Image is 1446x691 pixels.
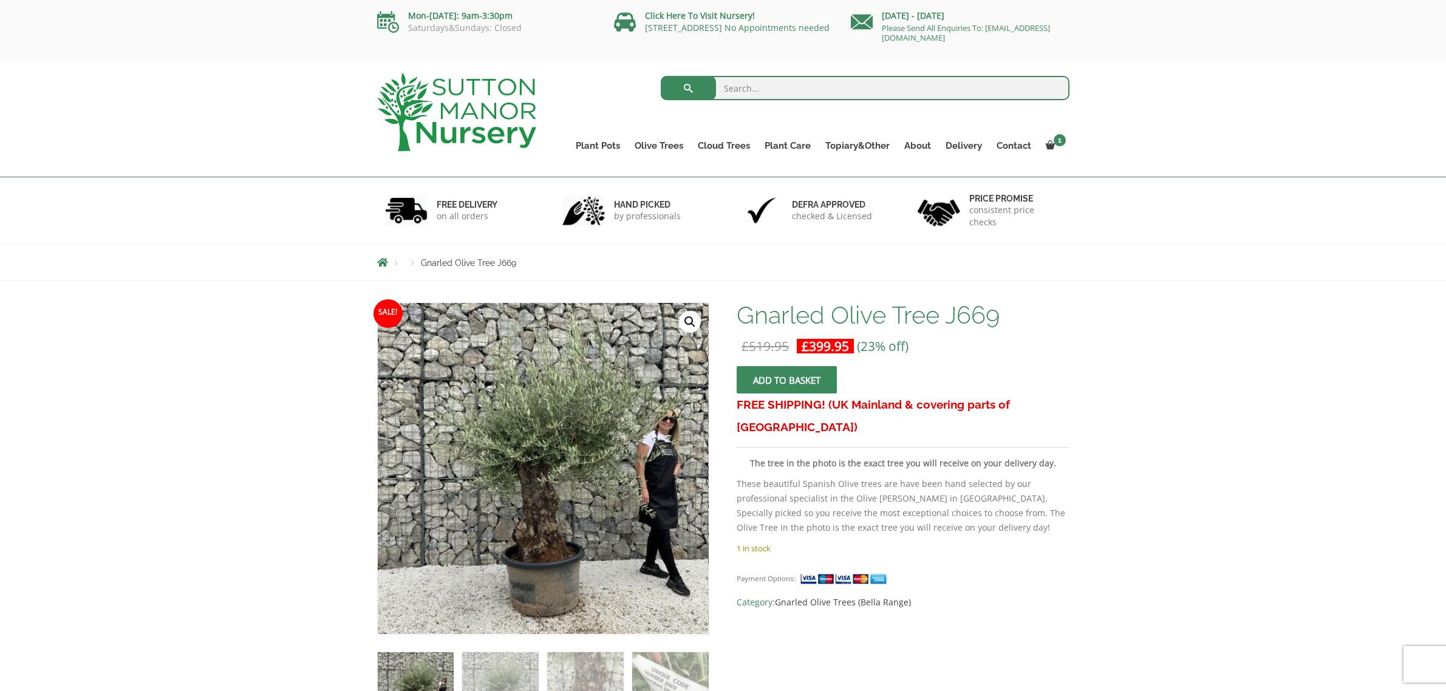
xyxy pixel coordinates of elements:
[437,210,497,222] p: on all orders
[737,393,1069,438] h3: FREE SHIPPING! (UK Mainland & covering parts of [GEOGRAPHIC_DATA])
[757,137,818,154] a: Plant Care
[377,257,1069,267] nav: Breadcrumbs
[775,596,911,608] a: Gnarled Olive Trees (Bella Range)
[792,199,872,210] h6: Defra approved
[377,9,596,23] p: Mon-[DATE]: 9am-3:30pm
[882,22,1050,43] a: Please Send All Enquiries To: [EMAIL_ADDRESS][DOMAIN_NAME]
[897,137,938,154] a: About
[989,137,1038,154] a: Contact
[851,9,1069,23] p: [DATE] - [DATE]
[742,338,749,355] span: £
[614,210,681,222] p: by professionals
[378,303,709,634] img: Gnarled Olive Tree J669 - IMG 4760 scaled
[938,137,989,154] a: Delivery
[800,573,891,585] img: payment supported
[750,457,1056,469] strong: The tree in the photo is the exact tree you will receive on your delivery day.
[740,195,783,226] img: 3.jpg
[1054,134,1066,146] span: 1
[737,541,1069,556] p: 1 in stock
[645,10,755,21] a: Click Here To Visit Nursery!
[737,366,837,393] button: Add to basket
[737,595,1069,610] span: Category:
[969,204,1062,228] p: consistent price checks
[742,338,789,355] bdi: 519.95
[377,73,536,151] img: logo
[818,137,897,154] a: Topiary&Other
[857,338,909,355] span: (23% off)
[792,210,872,222] p: checked & Licensed
[627,137,691,154] a: Olive Trees
[437,199,497,210] h6: FREE DELIVERY
[421,258,516,268] span: Gnarled Olive Tree J669
[802,338,849,355] bdi: 399.95
[385,195,428,226] img: 1.jpg
[1038,137,1069,154] a: 1
[802,338,809,355] span: £
[737,477,1069,535] p: These beautiful Spanish Olive trees are have been hand selected by our professional specialist in...
[737,302,1069,328] h1: Gnarled Olive Tree J669
[737,574,796,583] small: Payment Options:
[679,311,701,333] a: View full-screen image gallery
[691,137,757,154] a: Cloud Trees
[373,299,403,328] span: Sale!
[918,192,960,229] img: 4.jpg
[614,199,681,210] h6: hand picked
[708,303,1039,634] img: Gnarled Olive Tree J669 - IMG 4761 scaled
[568,137,627,154] a: Plant Pots
[377,23,596,33] p: Saturdays&Sundays: Closed
[661,76,1069,100] input: Search...
[969,193,1062,204] h6: Price promise
[562,195,605,226] img: 2.jpg
[645,22,830,33] a: [STREET_ADDRESS] No Appointments needed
